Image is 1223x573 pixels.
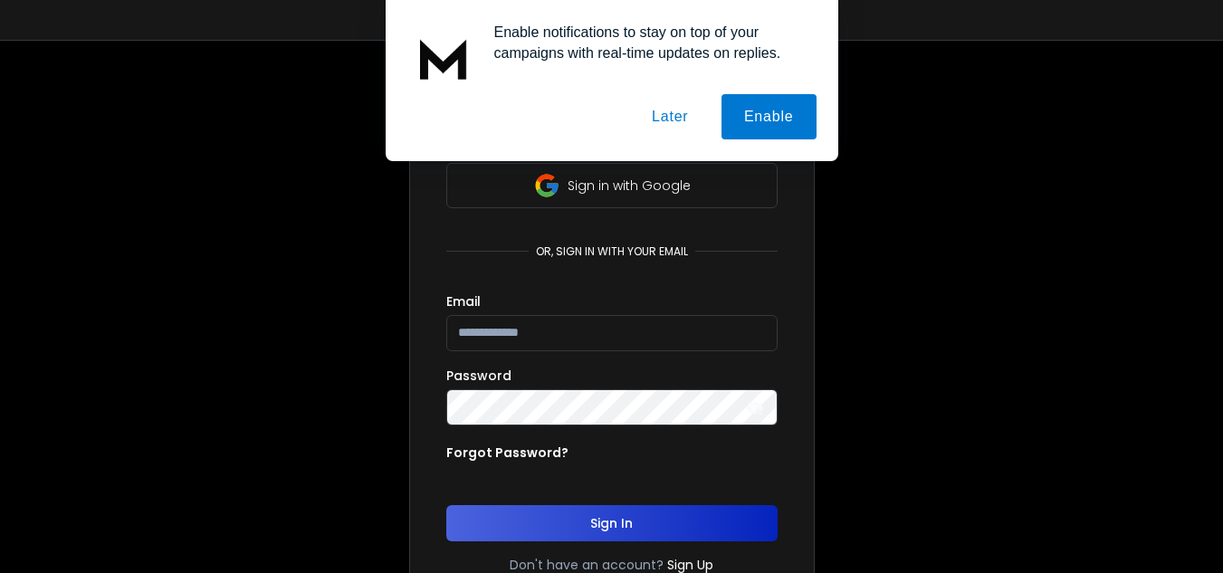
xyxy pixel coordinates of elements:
p: Sign in with Google [568,177,691,195]
button: Later [629,94,711,139]
button: Sign in with Google [446,163,778,208]
img: notification icon [407,22,480,94]
p: Forgot Password? [446,444,569,462]
div: Enable notifications to stay on top of your campaigns with real-time updates on replies. [480,22,817,63]
label: Email [446,295,481,308]
button: Enable [721,94,817,139]
p: or, sign in with your email [529,244,695,259]
button: Sign In [446,505,778,541]
label: Password [446,369,511,382]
